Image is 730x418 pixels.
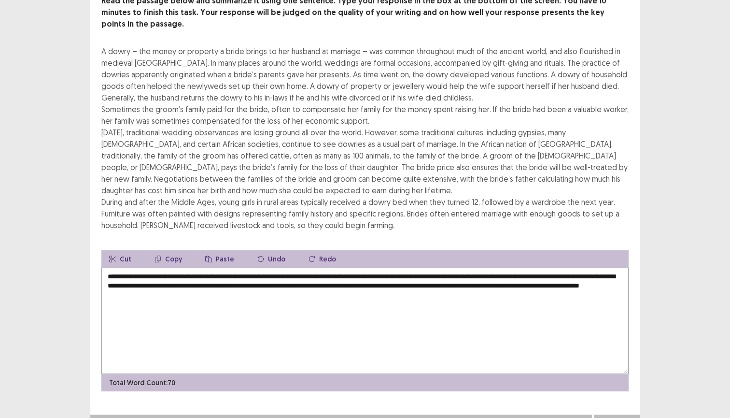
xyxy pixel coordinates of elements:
[109,378,175,388] p: Total Word Count: 70
[147,250,190,268] button: Copy
[101,45,629,231] div: A dowry – the money or property a bride brings to her husband at marriage – was common throughout...
[301,250,344,268] button: Redo
[197,250,242,268] button: Paste
[101,250,139,268] button: Cut
[250,250,293,268] button: Undo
